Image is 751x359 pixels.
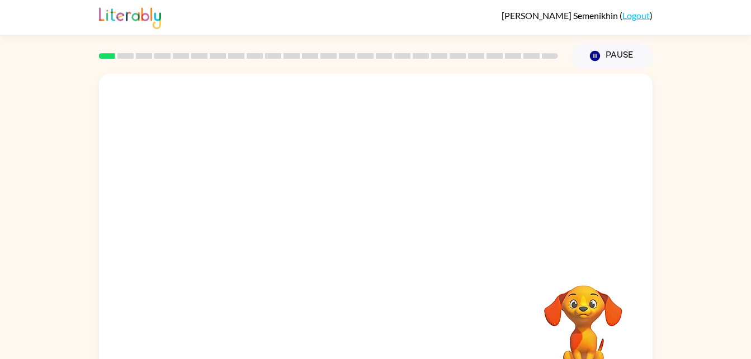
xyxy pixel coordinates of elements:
[502,10,620,21] span: [PERSON_NAME] Semenikhin
[622,10,650,21] a: Logout
[571,43,653,69] button: Pause
[99,4,161,29] img: Literably
[502,10,653,21] div: ( )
